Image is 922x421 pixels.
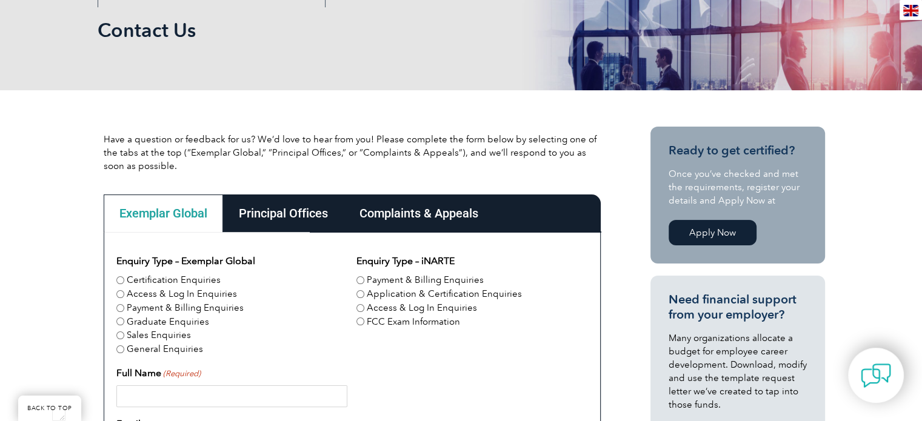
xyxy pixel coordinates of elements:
img: contact-chat.png [861,360,891,391]
img: en [903,5,918,16]
label: Application & Certification Enquiries [367,287,522,301]
label: Graduate Enquiries [127,315,209,329]
label: Sales Enquiries [127,328,191,342]
span: (Required) [162,368,201,380]
a: BACK TO TOP [18,396,81,421]
label: FCC Exam Information [367,315,460,329]
label: Access & Log In Enquiries [367,301,477,315]
div: Exemplar Global [104,194,223,232]
p: Once you’ve checked and met the requirements, register your details and Apply Now at [669,167,807,207]
label: Access & Log In Enquiries [127,287,237,301]
p: Many organizations allocate a budget for employee career development. Download, modify and use th... [669,331,807,411]
h3: Need financial support from your employer? [669,292,807,322]
label: Payment & Billing Enquiries [367,273,484,287]
p: Have a question or feedback for us? We’d love to hear from you! Please complete the form below by... [104,133,601,173]
h3: Ready to get certified? [669,143,807,158]
legend: Enquiry Type – Exemplar Global [116,254,255,268]
h1: Contact Us [98,18,563,42]
label: Payment & Billing Enquiries [127,301,244,315]
div: Complaints & Appeals [344,194,494,232]
label: Full Name [116,366,201,380]
label: General Enquiries [127,342,203,356]
a: Apply Now [669,220,757,245]
div: Principal Offices [223,194,344,232]
label: Certification Enquiries [127,273,221,287]
legend: Enquiry Type – iNARTE [356,254,455,268]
